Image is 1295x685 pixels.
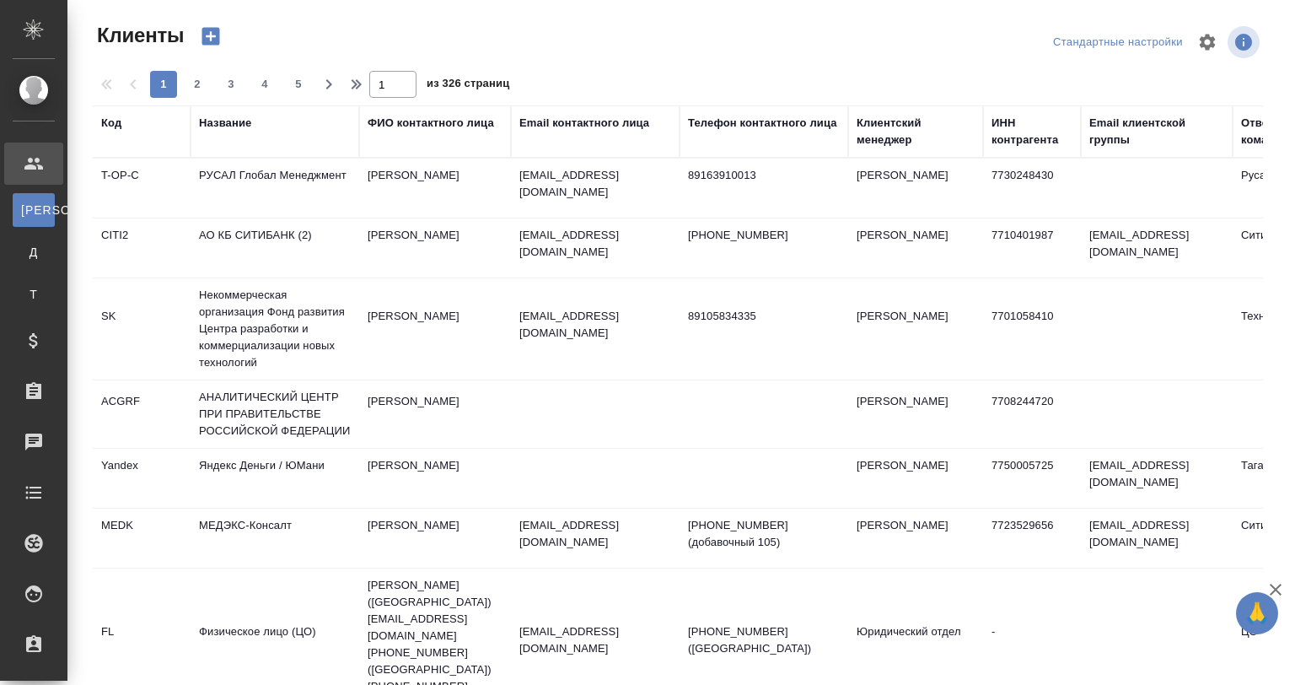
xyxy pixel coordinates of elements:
td: Юридический отдел [848,615,983,674]
span: 2 [184,76,211,93]
td: Физическое лицо (ЦО) [191,615,359,674]
p: [PHONE_NUMBER] ([GEOGRAPHIC_DATA]) [688,623,840,657]
button: 4 [251,71,278,98]
td: [PERSON_NAME] [359,159,511,218]
div: Клиентский менеджер [857,115,975,148]
td: АО КБ СИТИБАНК (2) [191,218,359,278]
td: [EMAIL_ADDRESS][DOMAIN_NAME] [1081,509,1233,568]
button: 5 [285,71,312,98]
td: [PERSON_NAME] [359,218,511,278]
td: [PERSON_NAME] [359,299,511,359]
td: ACGRF [93,385,191,444]
p: [EMAIL_ADDRESS][DOMAIN_NAME] [519,308,671,342]
td: [EMAIL_ADDRESS][DOMAIN_NAME] [1081,449,1233,508]
td: [PERSON_NAME] [359,449,511,508]
button: 2 [184,71,211,98]
a: Т [13,278,55,311]
td: РУСАЛ Глобал Менеджмент [191,159,359,218]
span: 5 [285,76,312,93]
button: 3 [218,71,244,98]
p: [EMAIL_ADDRESS][DOMAIN_NAME] [519,517,671,551]
a: Д [13,235,55,269]
td: Yandex [93,449,191,508]
span: Д [21,244,46,261]
div: split button [1049,30,1187,56]
td: 7708244720 [983,385,1081,444]
span: 4 [251,76,278,93]
p: 89163910013 [688,167,840,184]
td: T-OP-C [93,159,191,218]
span: Посмотреть информацию [1228,26,1263,58]
button: Создать [191,22,231,51]
td: 7710401987 [983,218,1081,278]
td: CITI2 [93,218,191,278]
td: 7750005725 [983,449,1081,508]
td: - [983,615,1081,674]
td: [EMAIL_ADDRESS][DOMAIN_NAME] [1081,218,1233,278]
p: 89105834335 [688,308,840,325]
td: [PERSON_NAME] [359,385,511,444]
span: Настроить таблицу [1187,22,1228,62]
a: [PERSON_NAME] [13,193,55,227]
span: Т [21,286,46,303]
div: ИНН контрагента [991,115,1072,148]
span: 3 [218,76,244,93]
div: ФИО контактного лица [368,115,494,132]
td: 7701058410 [983,299,1081,359]
td: МЕДЭКС-Консалт [191,509,359,568]
div: Email клиентской группы [1089,115,1224,148]
td: Некоммерческая организация Фонд развития Центра разработки и коммерциализации новых технологий [191,278,359,380]
div: Название [199,115,251,132]
div: Код [101,115,121,132]
td: [PERSON_NAME] [848,299,983,359]
div: Email контактного лица [519,115,649,132]
td: АНАЛИТИЧЕСКИЙ ЦЕНТР ПРИ ПРАВИТЕЛЬСТВЕ РОССИЙСКОЙ ФЕДЕРАЦИИ [191,380,359,448]
p: [EMAIL_ADDRESS][DOMAIN_NAME] [519,167,671,201]
p: [PHONE_NUMBER] [688,227,840,244]
td: 7723529656 [983,509,1081,568]
td: [PERSON_NAME] [848,218,983,278]
td: [PERSON_NAME] [848,509,983,568]
td: [PERSON_NAME] [848,385,983,444]
td: MEDK [93,509,191,568]
td: [PERSON_NAME] [359,509,511,568]
p: [EMAIL_ADDRESS][DOMAIN_NAME] [519,623,671,657]
span: 🙏 [1243,596,1271,631]
td: 7730248430 [983,159,1081,218]
td: FL [93,615,191,674]
td: [PERSON_NAME] [848,449,983,508]
td: SK [93,299,191,359]
span: [PERSON_NAME] [21,202,46,218]
button: 🙏 [1236,592,1278,634]
p: [EMAIL_ADDRESS][DOMAIN_NAME] [519,227,671,261]
td: [PERSON_NAME] [848,159,983,218]
p: [PHONE_NUMBER] (добавочный 105) [688,517,840,551]
div: Телефон контактного лица [688,115,837,132]
span: из 326 страниц [427,73,509,98]
td: Яндекс Деньги / ЮМани [191,449,359,508]
span: Клиенты [93,22,184,49]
